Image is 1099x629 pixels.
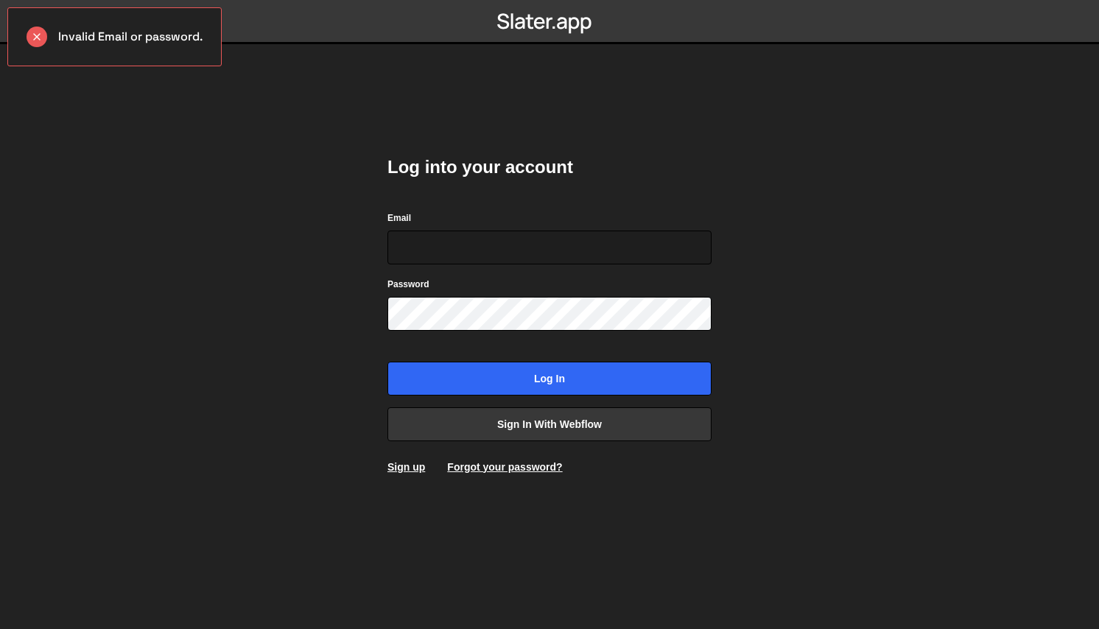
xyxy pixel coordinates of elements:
label: Password [387,277,429,292]
input: Log in [387,362,712,396]
a: Sign up [387,461,425,473]
a: Forgot your password? [447,461,562,473]
h2: Log into your account [387,155,712,179]
a: Sign in with Webflow [387,407,712,441]
label: Email [387,211,411,225]
div: Invalid Email or password. [7,7,222,66]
